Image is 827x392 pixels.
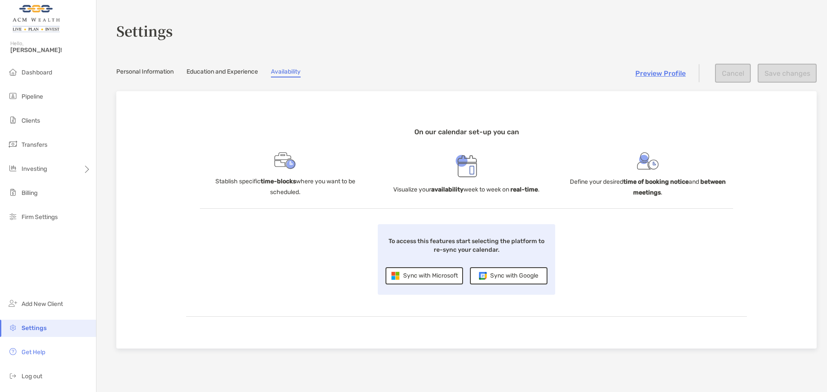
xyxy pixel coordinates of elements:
p: Stablish specific where you want to be scheduled. [200,176,371,198]
b: real-time [510,186,538,193]
img: Microsoft [391,272,400,280]
a: Education and Experience [187,68,258,77]
b: between meetings [633,178,726,196]
img: Sync [274,152,296,170]
b: availability [431,186,463,193]
span: Pipeline [22,93,43,100]
img: Google [479,272,487,280]
span: Log out [22,373,42,380]
h4: On our calendar set-up you can [200,128,733,136]
img: investing icon [8,163,18,173]
a: Preview Profile [635,69,686,77]
a: Personal Information [116,68,174,77]
span: Settings [22,324,47,332]
img: get-help icon [8,346,18,357]
img: clients icon [8,115,18,125]
img: pipeline icon [8,91,18,101]
p: Visualize your week to week on . [393,184,540,195]
img: billing icon [8,187,18,198]
img: Sync 2 [456,155,477,177]
span: Transfers [22,141,47,148]
img: logout icon [8,370,18,381]
a: Availability [271,68,301,77]
img: transfers icon [8,139,18,149]
span: Add New Client [22,300,63,308]
img: Sync 3 [637,152,659,170]
div: Sync with Microsoft [386,267,463,284]
span: Investing [22,165,47,173]
span: Dashboard [22,69,52,76]
h3: Settings [116,21,817,40]
span: [PERSON_NAME]! [10,46,91,54]
img: firm-settings icon [8,211,18,222]
img: add_new_client icon [8,298,18,309]
img: settings icon [8,322,18,333]
b: time-blocks [261,178,296,185]
span: Clients [22,117,40,124]
div: Sync with Google [470,267,547,284]
p: To access this features start selecting the platform to re-sync your calendar. [385,237,548,254]
b: time of booking notice [623,178,689,185]
p: Define your desired and . [562,176,733,198]
img: Zoe Logo [10,3,62,34]
img: dashboard icon [8,67,18,77]
span: Billing [22,189,37,197]
span: Get Help [22,349,45,356]
span: Firm Settings [22,213,58,221]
